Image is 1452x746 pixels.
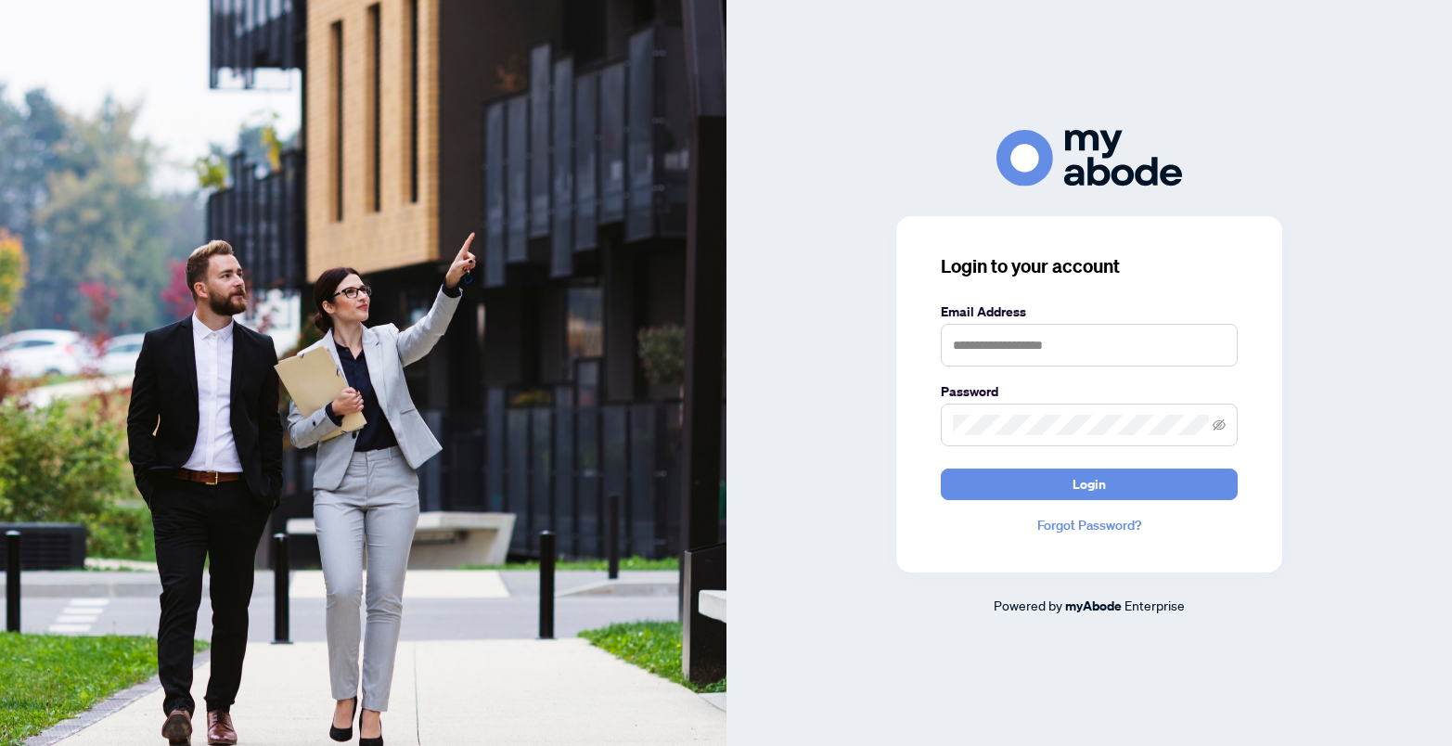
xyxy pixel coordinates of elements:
span: Login [1073,469,1106,499]
img: ma-logo [996,130,1182,186]
h3: Login to your account [941,253,1238,279]
span: Powered by [994,597,1062,613]
span: Enterprise [1124,597,1185,613]
span: eye-invisible [1213,418,1226,431]
label: Password [941,381,1238,402]
a: myAbode [1065,596,1122,616]
a: Forgot Password? [941,515,1238,535]
label: Email Address [941,302,1238,322]
button: Login [941,469,1238,500]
